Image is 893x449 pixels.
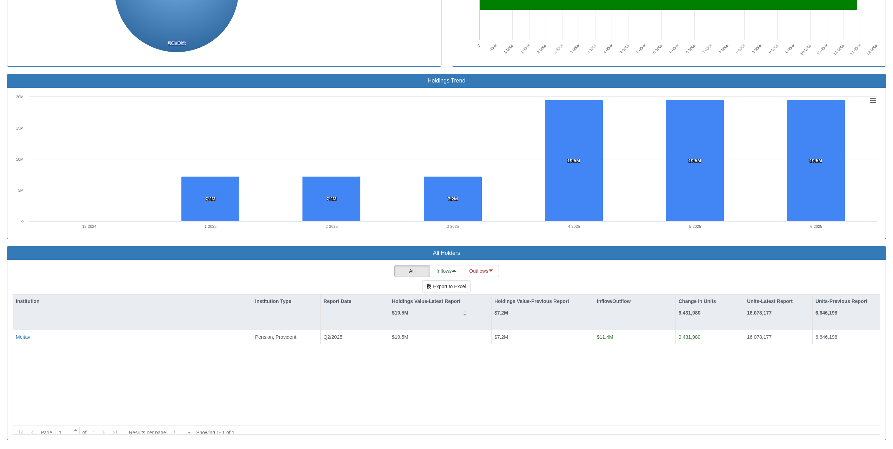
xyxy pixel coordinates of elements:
text: 500k [488,43,498,52]
tspan: 6 000k [668,43,680,54]
tspan: 9 500k [784,43,795,54]
p: Holdings Value-Previous Report [494,297,569,305]
p: Holdings Value-Latest Report [392,297,460,305]
p: Change in Units [679,297,716,305]
text: 20M [16,95,24,99]
button: Export to Excel [422,280,471,292]
strong: $19.5M [392,310,408,316]
tspan: 3 500k [586,43,597,54]
tspan: 11 000k [832,43,845,56]
tspan: 1 500k [519,43,531,54]
tspan: 19.5M [809,158,822,163]
text: 6-2025 [810,224,822,229]
div: Q2/2025 [324,334,386,341]
h3: Holdings Trend [13,78,880,84]
text: 12-2024 [82,224,96,229]
tspan: 12 000k [865,43,878,56]
div: of [14,426,196,439]
button: Inflows [429,265,464,277]
strong: 9,431,980 [679,310,700,316]
strong: 16,078,177 [747,310,772,316]
div: 6,646,198 [815,334,877,341]
text: 0 [477,43,481,48]
button: Meitav [16,334,30,341]
text: 5M [18,188,24,192]
span: $7.2M [494,334,508,340]
p: Units-Latest Report [747,297,793,305]
div: 9,431,980 [679,334,741,341]
text: 0 [21,219,24,224]
tspan: 2 000k [536,43,547,54]
text: 5-2025 [689,224,701,229]
button: All [394,265,429,277]
tspan: 10 500k [816,43,829,56]
tspan: 2 500k [552,43,564,54]
text: 1-2025 [205,224,216,229]
div: Pension, Provident [255,334,318,341]
div: 7 [170,429,175,436]
span: Results per page [129,429,166,436]
tspan: 8 500k [751,43,762,54]
tspan: 1 000k [503,43,514,54]
p: Units-Previous Report [815,297,867,305]
button: Outflows [464,265,499,277]
span: $11.4M [597,334,613,340]
tspan: 4 000k [602,43,613,54]
tspan: 11 500k [849,43,862,56]
text: 3-2025 [447,224,459,229]
tspan: 19.5M [688,158,701,163]
text: 2-2025 [326,224,338,229]
tspan: 7.2M [326,196,336,202]
span: $19.5M [392,334,408,340]
div: Institution [13,295,252,308]
text: 15M [16,126,24,130]
strong: 6,646,198 [815,310,837,316]
tspan: 5 000k [635,43,646,54]
tspan: 6 500k [685,43,696,54]
text: 10M [16,157,24,161]
div: Institution Type [252,295,320,308]
tspan: 100.00% [168,40,186,46]
tspan: 5 500k [652,43,663,54]
tspan: 7.2M [205,196,215,202]
tspan: 4 500k [619,43,630,54]
tspan: 9 000k [768,43,779,54]
div: 16,078,177 [747,334,809,341]
tspan: 19.5M [567,158,580,163]
h3: All Holders [13,250,880,256]
tspan: 10 000k [799,43,812,56]
tspan: 7 500k [718,43,729,54]
span: Page [41,429,52,436]
div: Showing 1 - 1 of 1 [196,426,234,439]
tspan: 8 000k [734,43,746,54]
div: Report Date [321,295,389,308]
div: Inflow/Outflow [594,295,675,308]
strong: $7.2M [494,310,508,316]
tspan: 3 000k [569,43,580,54]
span: 1 [86,429,95,436]
text: 4-2025 [568,224,580,229]
tspan: 7 000k [701,43,713,54]
tspan: 7.2M [448,196,458,202]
